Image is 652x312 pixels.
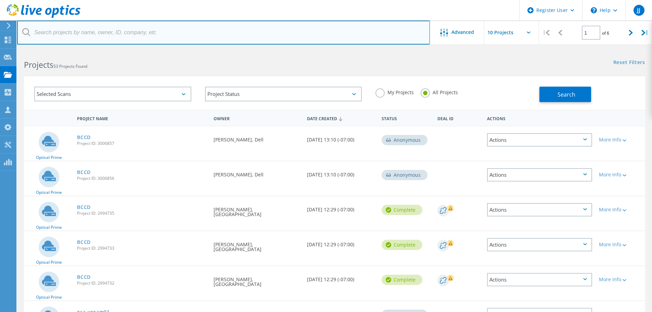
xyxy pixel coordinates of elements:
b: Projects [24,59,53,70]
div: [PERSON_NAME], [GEOGRAPHIC_DATA] [210,266,303,294]
div: Selected Scans [34,87,191,101]
label: My Projects [375,88,414,95]
div: More Info [599,207,642,212]
div: Complete [382,275,422,285]
a: Reset Filters [613,60,645,66]
span: of 6 [602,30,609,36]
div: Project Name [74,112,210,124]
a: BCCD [77,135,91,140]
a: Live Optics Dashboard [7,14,80,19]
div: Anonymous [382,170,427,180]
span: Optical Prime [36,190,62,195]
span: Project ID: 3006857 [77,141,207,146]
button: Search [539,87,591,102]
div: Actions [487,273,592,286]
label: All Projects [421,88,458,95]
div: Complete [382,205,422,215]
a: BCCD [77,170,91,175]
div: Project Status [205,87,362,101]
svg: \n [591,7,597,13]
div: | [539,21,553,45]
div: [DATE] 12:29 (-07:00) [304,266,378,289]
div: [PERSON_NAME], Dell [210,161,303,184]
div: Actions [487,133,592,147]
span: Optical Prime [36,155,62,160]
span: Project ID: 2994732 [77,281,207,285]
div: [DATE] 13:10 (-07:00) [304,161,378,184]
span: JJ [637,8,640,13]
span: Project ID: 2994733 [77,246,207,250]
span: Optical Prime [36,260,62,264]
div: Date Created [304,112,378,125]
div: Actions [487,203,592,216]
div: Deal Id [434,112,484,124]
span: 53 Projects Found [53,63,87,69]
div: Owner [210,112,303,124]
div: [DATE] 12:29 (-07:00) [304,196,378,219]
div: [PERSON_NAME], [GEOGRAPHIC_DATA] [210,231,303,259]
div: More Info [599,137,642,142]
div: Complete [382,240,422,250]
span: Advanced [451,30,474,35]
span: Project ID: 3006856 [77,176,207,180]
span: Optical Prime [36,225,62,229]
div: More Info [599,277,642,282]
span: Project ID: 2994735 [77,211,207,215]
div: More Info [599,242,642,247]
input: Search projects by name, owner, ID, company, etc [17,21,430,45]
div: Status [378,112,434,124]
span: Search [558,91,575,98]
div: | [638,21,652,45]
a: BCCD [77,240,91,245]
div: [DATE] 13:10 (-07:00) [304,126,378,149]
div: [DATE] 12:29 (-07:00) [304,231,378,254]
div: Anonymous [382,135,427,145]
div: More Info [599,172,642,177]
a: BCCD [77,275,91,279]
div: [PERSON_NAME], Dell [210,126,303,149]
div: Actions [484,112,596,124]
div: [PERSON_NAME], [GEOGRAPHIC_DATA] [210,196,303,224]
div: Actions [487,168,592,182]
div: Actions [487,238,592,251]
span: Optical Prime [36,295,62,299]
a: BCCD [77,205,91,210]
